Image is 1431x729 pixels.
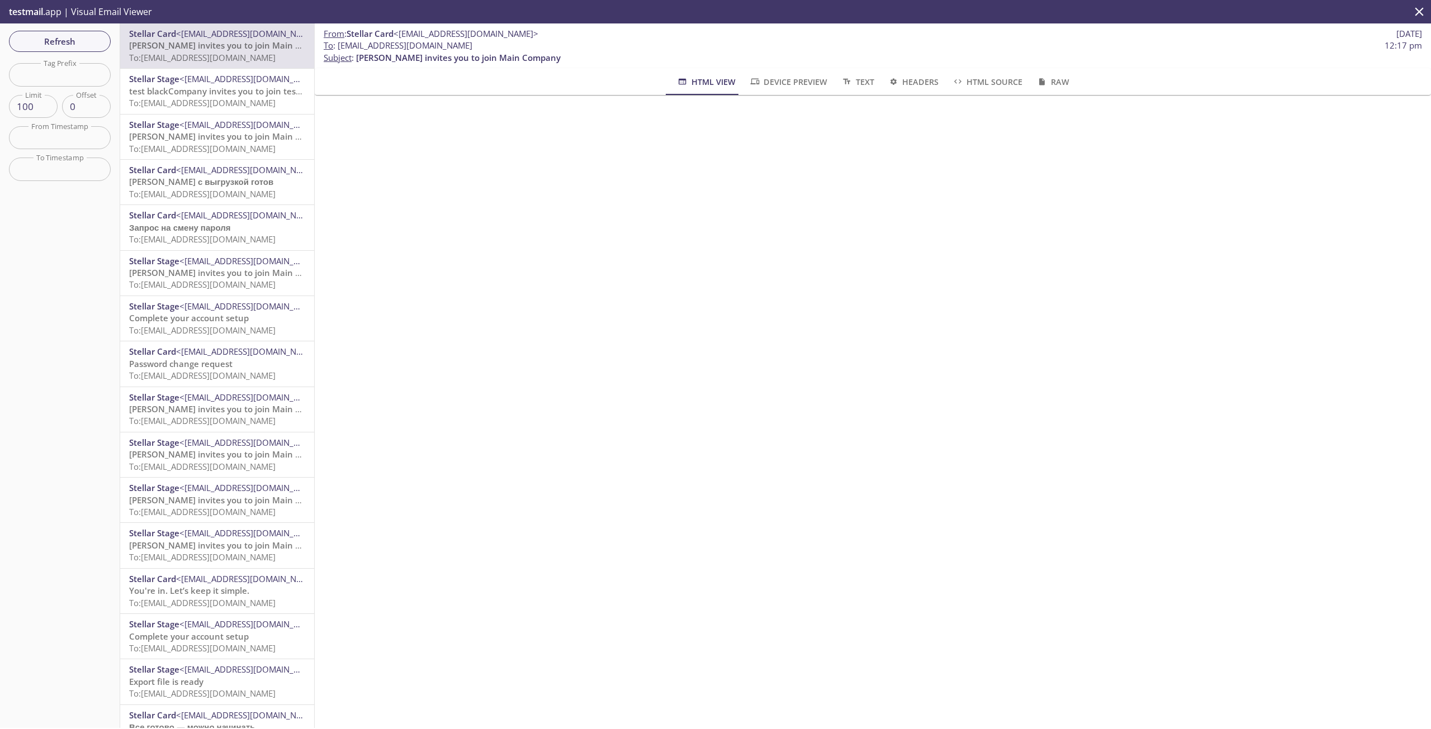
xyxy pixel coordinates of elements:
[179,301,324,312] span: <[EMAIL_ADDRESS][DOMAIN_NAME]>
[129,119,179,130] span: Stellar Stage
[129,301,179,312] span: Stellar Stage
[129,585,249,596] span: You're in. Let’s keep it simple.
[129,131,334,142] span: [PERSON_NAME] invites you to join Main Company
[129,664,179,675] span: Stellar Stage
[841,75,874,89] span: Text
[176,28,321,39] span: <[EMAIL_ADDRESS][DOMAIN_NAME]>
[120,69,314,113] div: Stellar Stage<[EMAIL_ADDRESS][DOMAIN_NAME]>test blackCompany invites you to join test drTo:[EMAIL...
[749,75,827,89] span: Device Preview
[179,664,324,675] span: <[EMAIL_ADDRESS][DOMAIN_NAME]>
[324,40,472,51] span: : [EMAIL_ADDRESS][DOMAIN_NAME]
[120,478,314,522] div: Stellar Stage<[EMAIL_ADDRESS][DOMAIN_NAME]>[PERSON_NAME] invites you to join Main CompanyTo:[EMAI...
[176,346,321,357] span: <[EMAIL_ADDRESS][DOMAIN_NAME]>
[324,28,344,39] span: From
[120,115,314,159] div: Stellar Stage<[EMAIL_ADDRESS][DOMAIN_NAME]>[PERSON_NAME] invites you to join Main CompanyTo:[EMAI...
[324,52,352,63] span: Subject
[129,73,179,84] span: Stellar Stage
[129,222,231,233] span: Запрос на смену пароля
[179,255,324,266] span: <[EMAIL_ADDRESS][DOMAIN_NAME]>
[129,573,176,584] span: Stellar Card
[129,164,176,175] span: Stellar Card
[120,432,314,477] div: Stellar Stage<[EMAIL_ADDRESS][DOMAIN_NAME]>[PERSON_NAME] invites you to join Main CompanyTo:[EMAI...
[129,370,276,381] span: To: [EMAIL_ADDRESS][DOMAIN_NAME]
[129,209,176,221] span: Stellar Card
[179,437,324,448] span: <[EMAIL_ADDRESS][DOMAIN_NAME]>
[129,143,276,154] span: To: [EMAIL_ADDRESS][DOMAIN_NAME]
[120,614,314,659] div: Stellar Stage<[EMAIL_ADDRESS][DOMAIN_NAME]>Complete your account setupTo:[EMAIL_ADDRESS][DOMAIN_N...
[129,642,276,654] span: To: [EMAIL_ADDRESS][DOMAIN_NAME]
[129,52,276,63] span: To: [EMAIL_ADDRESS][DOMAIN_NAME]
[9,31,111,52] button: Refresh
[324,40,1422,64] p: :
[129,540,334,551] span: [PERSON_NAME] invites you to join Main Company
[129,461,276,472] span: To: [EMAIL_ADDRESS][DOMAIN_NAME]
[129,597,276,608] span: To: [EMAIL_ADDRESS][DOMAIN_NAME]
[324,40,333,51] span: To
[129,188,276,199] span: To: [EMAIL_ADDRESS][DOMAIN_NAME]
[129,40,334,51] span: [PERSON_NAME] invites you to join Main Company
[129,527,179,539] span: Stellar Stage
[129,346,176,357] span: Stellar Card
[129,325,276,336] span: To: [EMAIL_ADDRESS][DOMAIN_NAME]
[1396,28,1422,40] span: [DATE]
[129,688,276,699] span: To: [EMAIL_ADDRESS][DOMAIN_NAME]
[120,251,314,296] div: Stellar Stage<[EMAIL_ADDRESS][DOMAIN_NAME]>[PERSON_NAME] invites you to join Main CompanyTo:[EMAI...
[120,523,314,568] div: Stellar Stage<[EMAIL_ADDRESS][DOMAIN_NAME]>[PERSON_NAME] invites you to join Main CompanyTo:[EMAI...
[176,573,321,584] span: <[EMAIL_ADDRESS][DOMAIN_NAME]>
[176,709,321,721] span: <[EMAIL_ADDRESS][DOMAIN_NAME]>
[129,255,179,266] span: Stellar Stage
[129,312,249,323] span: Complete your account setup
[129,506,276,517] span: To: [EMAIL_ADDRESS][DOMAIN_NAME]
[179,392,324,403] span: <[EMAIL_ADDRESS][DOMAIN_NAME]>
[18,34,102,49] span: Refresh
[129,437,179,448] span: Stellar Stage
[324,28,538,40] span: :
[120,569,314,613] div: Stellar Card<[EMAIL_ADDRESS][DOMAIN_NAME]>You're in. Let’s keep it simple.To:[EMAIL_ADDRESS][DOMA...
[129,279,276,290] span: To: [EMAIL_ADDRESS][DOMAIN_NAME]
[179,618,324,630] span: <[EMAIL_ADDRESS][DOMAIN_NAME]>
[129,482,179,493] span: Stellar Stage
[129,449,334,460] span: [PERSON_NAME] invites you to join Main Company
[1385,40,1422,51] span: 12:17 pm
[176,164,321,175] span: <[EMAIL_ADDRESS][DOMAIN_NAME]>
[179,482,324,493] span: <[EMAIL_ADDRESS][DOMAIN_NAME]>
[120,205,314,250] div: Stellar Card<[EMAIL_ADDRESS][DOMAIN_NAME]>Запрос на смену пароляTo:[EMAIL_ADDRESS][DOMAIN_NAME]
[179,73,324,84] span: <[EMAIL_ADDRESS][DOMAIN_NAME]>
[129,97,276,108] span: To: [EMAIL_ADDRESS][DOMAIN_NAME]
[129,676,203,687] span: Export file is ready
[129,618,179,630] span: Stellar Stage
[179,527,324,539] span: <[EMAIL_ADDRESS][DOMAIN_NAME]>
[129,709,176,721] span: Stellar Card
[129,358,233,369] span: Password change request
[129,631,249,642] span: Complete your account setup
[129,267,334,278] span: [PERSON_NAME] invites you to join Main Company
[120,296,314,341] div: Stellar Stage<[EMAIL_ADDRESS][DOMAIN_NAME]>Complete your account setupTo:[EMAIL_ADDRESS][DOMAIN_N...
[888,75,939,89] span: Headers
[120,341,314,386] div: Stellar Card<[EMAIL_ADDRESS][DOMAIN_NAME]>Password change requestTo:[EMAIL_ADDRESS][DOMAIN_NAME]
[129,494,334,506] span: [PERSON_NAME] invites you to join Main Company
[394,28,538,39] span: <[EMAIL_ADDRESS][DOMAIN_NAME]>
[129,176,273,187] span: [PERSON_NAME] с выгрузкой готов
[120,160,314,204] div: Stellar Card<[EMAIL_ADDRESS][DOMAIN_NAME]>[PERSON_NAME] с выгрузкой готовTo:[EMAIL_ADDRESS][DOMAI...
[176,209,321,221] span: <[EMAIL_ADDRESS][DOMAIN_NAME]>
[129,28,176,39] span: Stellar Card
[952,75,1022,89] span: HTML Source
[129,85,310,97] span: test blackCompany invites you to join test dr
[347,28,394,39] span: Stellar Card
[129,392,179,403] span: Stellar Stage
[129,551,276,563] span: To: [EMAIL_ADDRESS][DOMAIN_NAME]
[179,119,324,130] span: <[EMAIL_ADDRESS][DOMAIN_NAME]>
[120,23,314,68] div: Stellar Card<[EMAIL_ADDRESS][DOMAIN_NAME]>[PERSON_NAME] invites you to join Main CompanyTo:[EMAIL...
[120,659,314,704] div: Stellar Stage<[EMAIL_ADDRESS][DOMAIN_NAME]>Export file is readyTo:[EMAIL_ADDRESS][DOMAIN_NAME]
[676,75,735,89] span: HTML View
[9,6,43,18] span: testmail
[120,387,314,432] div: Stellar Stage<[EMAIL_ADDRESS][DOMAIN_NAME]>[PERSON_NAME] invites you to join Main CompanyTo:[EMAI...
[129,415,276,426] span: To: [EMAIL_ADDRESS][DOMAIN_NAME]
[1036,75,1069,89] span: Raw
[129,403,334,414] span: [PERSON_NAME] invites you to join Main Company
[356,52,561,63] span: [PERSON_NAME] invites you to join Main Company
[129,234,276,245] span: To: [EMAIL_ADDRESS][DOMAIN_NAME]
